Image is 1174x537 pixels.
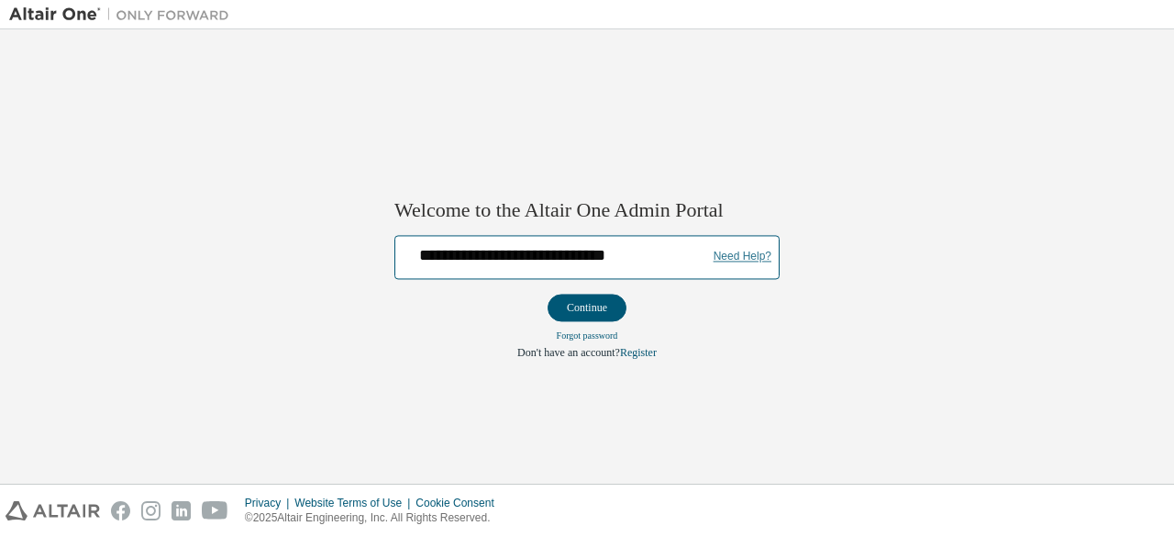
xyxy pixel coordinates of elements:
span: Don't have an account? [517,346,620,359]
img: instagram.svg [141,501,161,520]
img: youtube.svg [202,501,228,520]
img: linkedin.svg [172,501,191,520]
a: Forgot password [557,330,618,341]
div: Privacy [245,496,294,510]
button: Continue [548,294,626,321]
div: Cookie Consent [415,496,504,510]
div: Website Terms of Use [294,496,415,510]
img: altair_logo.svg [6,501,100,520]
p: © 2025 Altair Engineering, Inc. All Rights Reserved. [245,510,505,526]
a: Register [620,346,657,359]
h2: Welcome to the Altair One Admin Portal [394,198,780,224]
img: Altair One [9,6,238,24]
img: facebook.svg [111,501,130,520]
a: Need Help? [714,257,771,258]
